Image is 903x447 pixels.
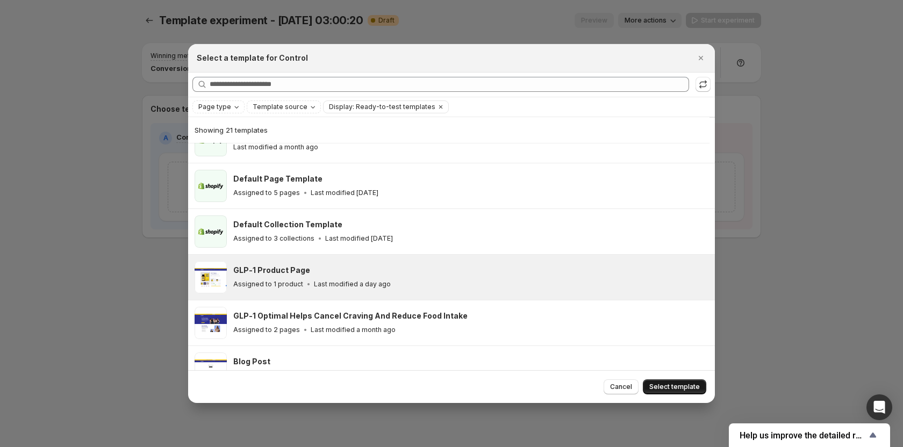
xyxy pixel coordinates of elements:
[866,394,892,420] div: Open Intercom Messenger
[193,101,244,113] button: Page type
[233,189,300,197] p: Assigned to 5 pages
[195,215,227,248] img: Default Collection Template
[329,103,435,111] span: Display: Ready-to-test templates
[233,280,303,289] p: Assigned to 1 product
[693,51,708,66] button: Close
[643,379,706,394] button: Select template
[233,143,318,152] p: Last modified a month ago
[198,103,231,111] span: Page type
[604,379,639,394] button: Cancel
[740,430,866,441] span: Help us improve the detailed report for A/B campaigns
[253,103,307,111] span: Template source
[435,101,446,113] button: Clear
[233,356,270,367] h3: Blog Post
[649,383,700,391] span: Select template
[233,219,342,230] h3: Default Collection Template
[233,311,468,321] h3: GLP-1 Optimal Helps Cancel Craving And Reduce Food Intake
[233,265,310,276] h3: GLP-1 Product Page
[233,326,300,334] p: Assigned to 2 pages
[247,101,320,113] button: Template source
[195,170,227,202] img: Default Page Template
[195,126,268,134] span: Showing 21 templates
[233,174,322,184] h3: Default Page Template
[324,101,435,113] button: Display: Ready-to-test templates
[233,234,314,243] p: Assigned to 3 collections
[740,429,879,442] button: Show survey - Help us improve the detailed report for A/B campaigns
[197,53,308,63] h2: Select a template for Control
[314,280,391,289] p: Last modified a day ago
[311,189,378,197] p: Last modified [DATE]
[610,383,632,391] span: Cancel
[325,234,393,243] p: Last modified [DATE]
[311,326,396,334] p: Last modified a month ago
